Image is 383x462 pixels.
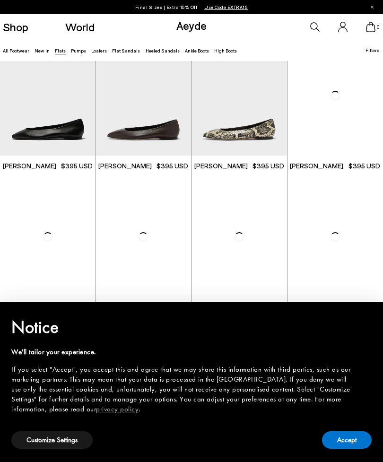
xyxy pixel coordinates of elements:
button: Close this notice [357,305,379,328]
a: privacy policy [96,404,139,414]
div: We'll tailor your experience. [11,347,357,357]
button: Accept [322,431,372,449]
span: × [365,309,371,323]
div: If you select "Accept", you accept this and agree that we may share this information with third p... [11,365,357,414]
button: Customize Settings [11,431,93,449]
h2: Notice [11,315,357,340]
